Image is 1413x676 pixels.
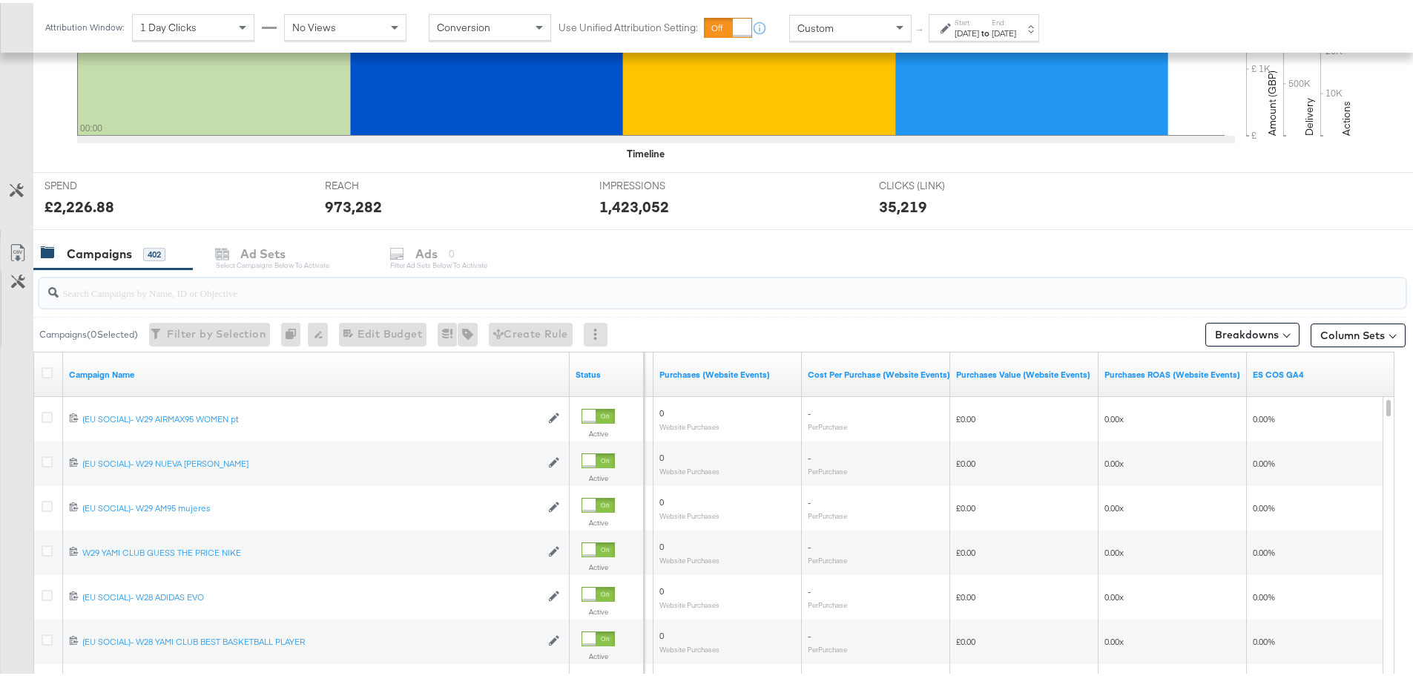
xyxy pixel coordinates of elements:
input: Search Campaigns by Name, ID or Objective [59,269,1280,298]
span: 0.00% [1253,455,1275,466]
span: Custom [797,19,834,32]
span: 0 [659,538,664,549]
span: 0 [659,449,664,460]
a: Shows the current state of your Ad Campaign. [576,366,638,378]
span: 0.00x [1104,455,1124,466]
label: Start: [955,15,979,24]
sub: Website Purchases [659,642,719,651]
div: [DATE] [955,24,979,36]
label: Active [582,649,615,658]
text: Actions [1340,98,1353,133]
span: £0.00 [956,455,975,466]
a: (EU SOCIAL)- W29 AM95 mujeres [82,499,541,511]
div: (EU SOCIAL)- W29 AIRMAX95 WOMEN pt [82,410,541,421]
button: Column Sets [1311,321,1406,344]
button: Breakdowns [1205,320,1300,344]
span: - [808,627,811,638]
div: 1,423,052 [599,193,669,214]
span: 0.00x [1104,633,1124,644]
div: Campaigns [67,243,132,260]
span: CLICKS (LINK) [879,176,990,190]
span: £0.00 [956,633,975,644]
span: No Views [292,19,336,32]
a: The total value of the purchase actions divided by spend tracked by your Custom Audience pixel on... [1104,366,1241,378]
a: The number of times a purchase was made tracked by your Custom Audience pixel on your website aft... [659,366,796,378]
label: Active [582,604,615,614]
text: Amount (GBP) [1265,68,1279,133]
a: ES COS GA4 [1253,366,1389,378]
span: 1 Day Clicks [140,19,197,32]
a: (EU SOCIAL)- W29 AIRMAX95 WOMEN pt [82,410,541,422]
span: £0.00 [956,588,975,600]
span: 0.00% [1253,633,1275,644]
div: Timeline [627,144,665,158]
div: Attribution Window: [45,20,125,30]
span: 0.00% [1253,499,1275,511]
sub: Per Purchase [808,553,847,562]
span: SPEND [45,176,156,190]
sub: Per Purchase [808,419,847,428]
div: (EU SOCIAL)- W28 ADIDAS EVO [82,588,541,600]
span: 0.00x [1104,499,1124,511]
span: £0.00 [956,544,975,555]
span: 0.00% [1253,544,1275,555]
a: The total value of the purchase actions tracked by your Custom Audience pixel on your website aft... [956,366,1093,378]
sub: Website Purchases [659,464,719,473]
sub: Per Purchase [808,642,847,651]
sub: Per Purchase [808,464,847,473]
span: 0.00x [1104,410,1124,421]
div: 35,219 [879,193,927,214]
sub: Website Purchases [659,553,719,562]
a: The average cost for each purchase tracked by your Custom Audience pixel on your website after pe... [808,366,950,378]
span: 0.00% [1253,410,1275,421]
div: [DATE] [992,24,1016,36]
span: 0 [659,627,664,638]
a: (EU SOCIAL)- W28 YAMI CLUB BEST BASKETBALL PLAYER [82,632,541,645]
div: Campaigns ( 0 Selected) [39,325,138,338]
span: Conversion [437,19,490,32]
label: Active [582,426,615,436]
span: 0 [659,493,664,505]
a: Your campaign name. [69,366,564,378]
text: Delivery [1302,95,1316,133]
div: 0 [281,320,308,344]
a: W29 YAMI CLUB GUESS THE PRICE NIKE [82,543,541,556]
sub: Website Purchases [659,508,719,517]
span: 0.00x [1104,544,1124,555]
span: 0 [659,404,664,416]
div: (EU SOCIAL)- W28 YAMI CLUB BEST BASKETBALL PLAYER [82,632,541,644]
label: End: [992,15,1016,24]
span: REACH [325,176,436,190]
sub: Website Purchases [659,419,719,428]
span: - [808,404,811,416]
span: 0 [659,583,664,594]
span: 0.00x [1104,588,1124,600]
sub: Per Purchase [808,597,847,606]
span: - [808,493,811,505]
span: - [808,583,811,594]
span: 0.00% [1253,588,1275,600]
strong: to [979,24,992,36]
div: £2,226.88 [45,193,114,214]
label: Active [582,470,615,480]
span: - [808,449,811,460]
span: ↑ [913,25,927,30]
div: (EU SOCIAL)- W29 NUEVA [PERSON_NAME] [82,454,541,466]
sub: Per Purchase [808,508,847,517]
span: £0.00 [956,410,975,421]
a: (EU SOCIAL)- W29 NUEVA [PERSON_NAME] [82,454,541,467]
span: IMPRESSIONS [599,176,711,190]
a: (EU SOCIAL)- W28 ADIDAS EVO [82,588,541,600]
label: Use Unified Attribution Setting: [559,18,698,32]
div: W29 YAMI CLUB GUESS THE PRICE NIKE [82,543,541,555]
div: 973,282 [325,193,382,214]
div: (EU SOCIAL)- W29 AM95 mujeres [82,499,541,511]
sub: Website Purchases [659,597,719,606]
label: Active [582,515,615,525]
div: 402 [143,245,165,258]
span: £0.00 [956,499,975,511]
span: - [808,538,811,549]
label: Active [582,559,615,569]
